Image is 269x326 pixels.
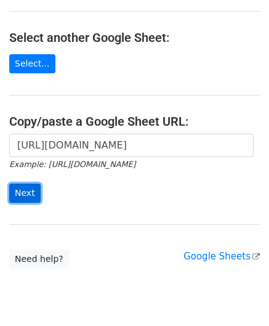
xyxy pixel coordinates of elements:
[9,160,135,169] small: Example: [URL][DOMAIN_NAME]
[9,184,41,203] input: Next
[9,30,260,45] h4: Select another Google Sheet:
[207,267,269,326] iframe: Chat Widget
[9,54,55,73] a: Select...
[183,251,260,262] a: Google Sheets
[9,250,69,269] a: Need help?
[9,134,254,157] input: Paste your Google Sheet URL here
[9,114,260,129] h4: Copy/paste a Google Sheet URL:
